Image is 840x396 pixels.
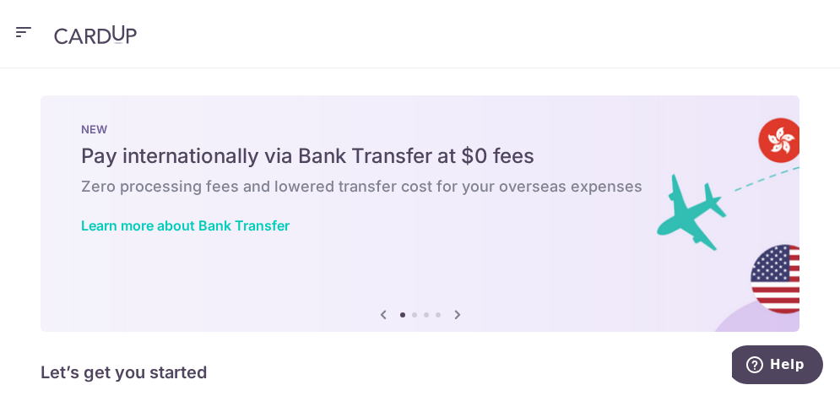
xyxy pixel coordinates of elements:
[41,95,799,332] img: Bank transfer banner
[41,359,799,386] h5: Let’s get you started
[732,345,823,388] iframe: Opens a widget where you can find more information
[81,122,759,136] p: NEW
[81,217,290,234] a: Learn more about Bank Transfer
[81,143,759,170] h5: Pay internationally via Bank Transfer at $0 fees
[81,176,759,197] h6: Zero processing fees and lowered transfer cost for your overseas expenses
[54,24,137,45] img: CardUp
